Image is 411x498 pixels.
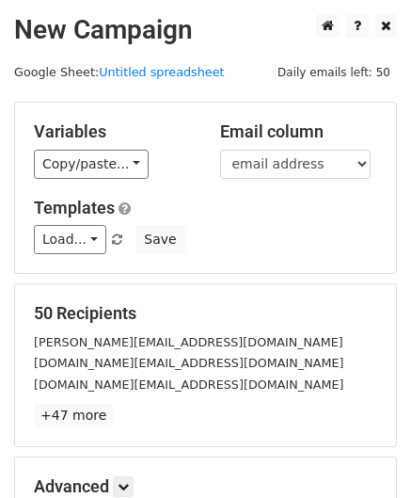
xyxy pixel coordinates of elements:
[34,476,377,497] h5: Advanced
[135,225,184,254] button: Save
[34,404,113,427] a: +47 more
[14,14,397,46] h2: New Campaign
[34,356,343,370] small: [DOMAIN_NAME][EMAIL_ADDRESS][DOMAIN_NAME]
[99,65,224,79] a: Untitled spreadsheet
[220,121,378,142] h5: Email column
[34,303,377,324] h5: 50 Recipients
[34,121,192,142] h5: Variables
[317,408,411,498] iframe: Chat Widget
[34,198,115,217] a: Templates
[34,335,343,349] small: [PERSON_NAME][EMAIL_ADDRESS][DOMAIN_NAME]
[271,65,397,79] a: Daily emails left: 50
[14,65,225,79] small: Google Sheet:
[271,62,397,83] span: Daily emails left: 50
[34,225,106,254] a: Load...
[34,378,343,392] small: [DOMAIN_NAME][EMAIL_ADDRESS][DOMAIN_NAME]
[34,150,149,179] a: Copy/paste...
